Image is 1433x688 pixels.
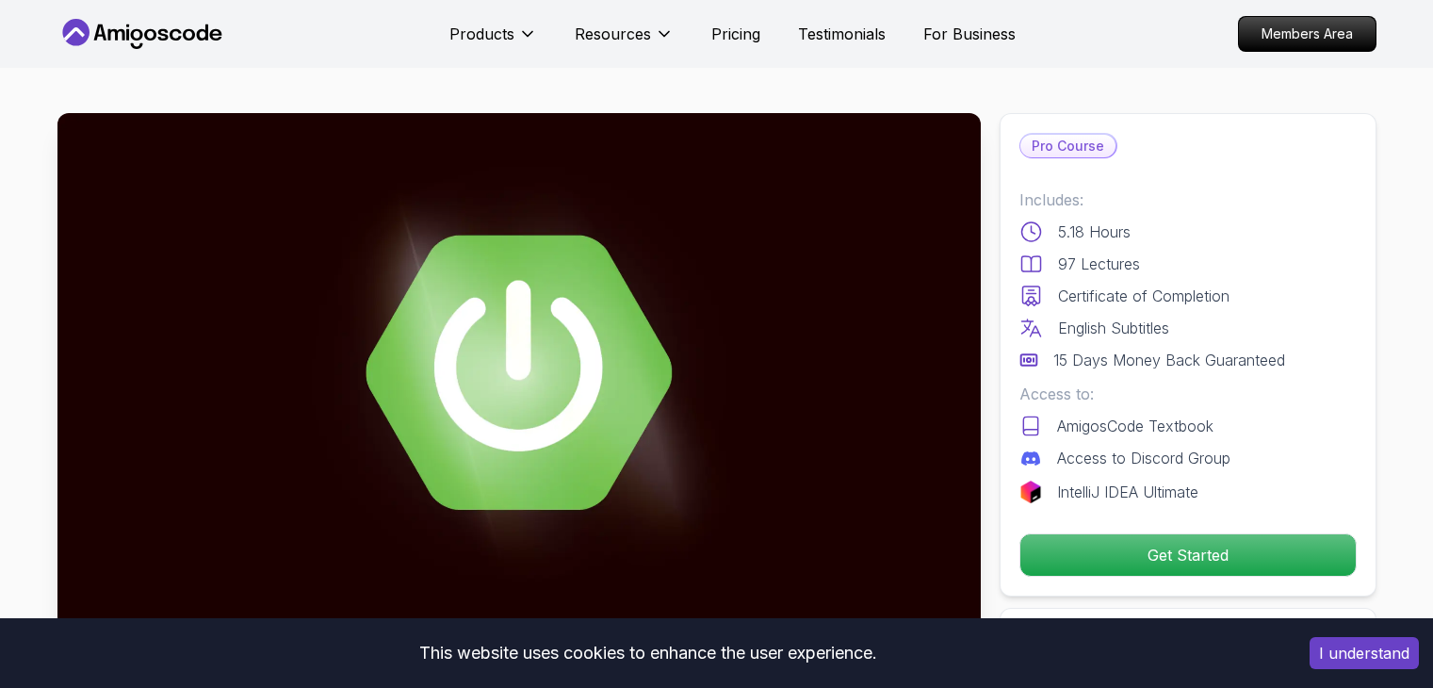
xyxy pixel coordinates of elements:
[1058,253,1140,275] p: 97 Lectures
[1058,221,1131,243] p: 5.18 Hours
[711,23,760,45] a: Pricing
[449,23,514,45] p: Products
[1239,17,1376,51] p: Members Area
[923,23,1016,45] a: For Business
[1238,16,1376,52] a: Members Area
[1057,415,1213,437] p: AmigosCode Textbook
[449,23,537,60] button: Products
[798,23,886,45] a: Testimonials
[575,23,651,45] p: Resources
[1020,135,1115,157] p: Pro Course
[1057,481,1198,503] p: IntelliJ IDEA Ultimate
[1058,317,1169,339] p: English Subtitles
[1020,534,1356,576] p: Get Started
[1019,383,1357,405] p: Access to:
[1053,349,1285,371] p: 15 Days Money Back Guaranteed
[57,113,981,632] img: advanced-spring-boot_thumbnail
[1310,637,1419,669] button: Accept cookies
[1019,188,1357,211] p: Includes:
[1057,447,1230,469] p: Access to Discord Group
[1058,285,1229,307] p: Certificate of Completion
[14,632,1281,674] div: This website uses cookies to enhance the user experience.
[575,23,674,60] button: Resources
[1019,481,1042,503] img: jetbrains logo
[1019,533,1357,577] button: Get Started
